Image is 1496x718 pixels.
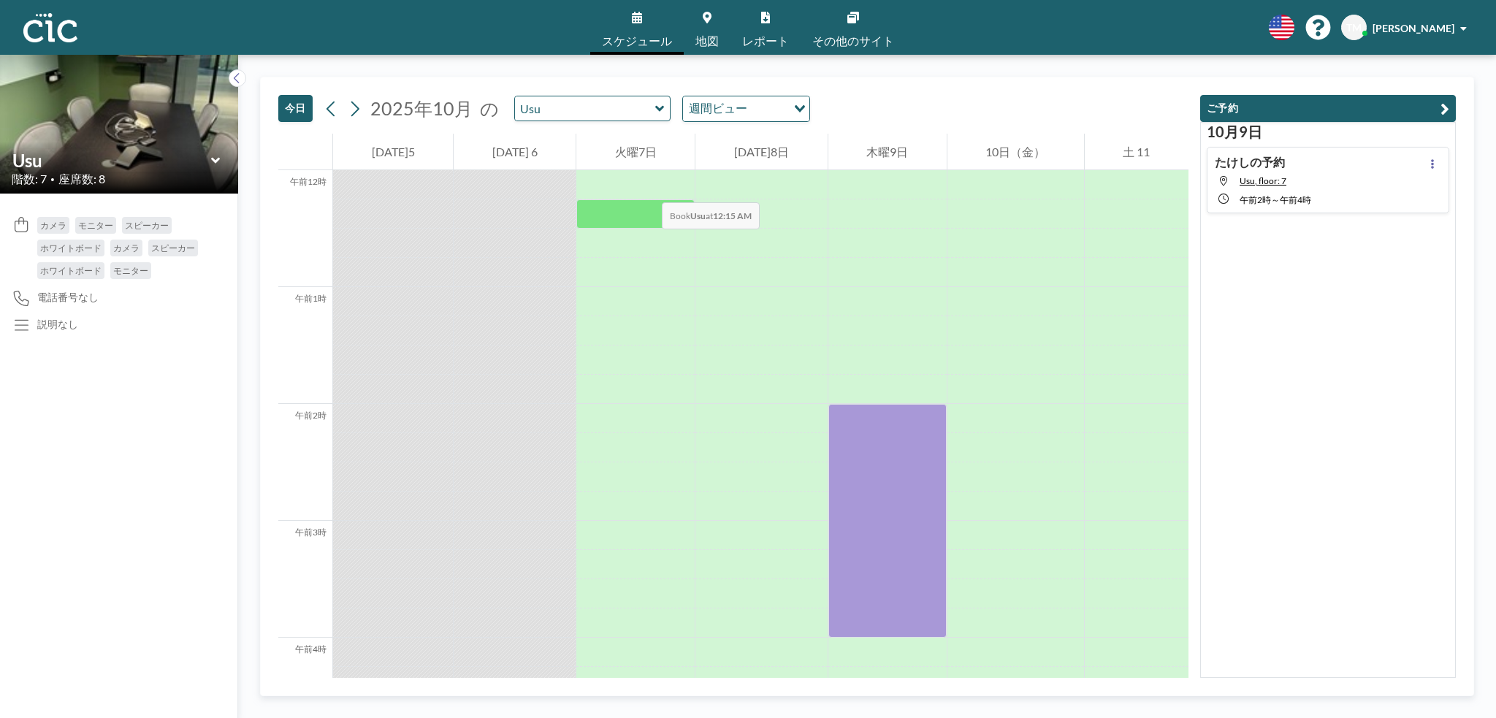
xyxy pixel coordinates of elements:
b: Usu [690,210,706,221]
font: 午前4時 [1280,194,1311,205]
font: モニター [113,265,148,276]
font: 火曜7日 [615,145,657,159]
font: 電話番号なし [37,291,99,303]
button: 今日 [278,95,313,122]
font: スピーカー [151,242,195,253]
font: ホワイトボード [40,242,102,253]
font: 午前12時 [290,176,327,187]
font: 10日（金） [985,145,1045,159]
font: スピーカー [125,220,169,231]
font: [DATE] 6 [492,145,538,159]
font: たけしの予約 [1215,155,1285,169]
font: 今日 [285,102,306,114]
input: オプションを検索 [752,99,785,118]
font: 10月9日 [1207,123,1262,140]
font: カメラ [113,242,140,253]
div: オプションを検索 [683,96,809,121]
font: 2025年10月 [370,97,473,119]
font: 階数: 7 [12,172,47,186]
span: Book at [662,202,760,229]
font: 午前1時 [295,293,327,304]
font: 週間ビュー [689,101,747,115]
input: 有珠 [515,96,655,121]
font: 木曜9日 [866,145,908,159]
font: 午前4時 [295,643,327,654]
font: 午前3時 [295,527,327,538]
font: の [480,97,499,119]
font: カメラ [40,220,66,231]
font: その他のサイト [812,34,894,47]
font: 午前2時 [1240,194,1271,205]
font: モニター [78,220,113,231]
font: レポート [742,34,789,47]
button: ご予約 [1200,95,1456,122]
font: TM [1346,21,1362,34]
b: 12:15 AM [713,210,752,221]
font: [PERSON_NAME] [1373,22,1454,34]
font: ご予約 [1207,102,1238,114]
font: [DATE]8日 [734,145,789,159]
font: 午前2時 [295,410,327,421]
font: 座席数: 8 [58,172,105,186]
font: 地図 [695,34,719,47]
span: Usu, floor: 7 [1240,175,1286,186]
font: [DATE]5 [372,145,415,159]
font: ～ [1271,194,1280,205]
font: 土 11 [1123,145,1150,159]
font: ホワイトボード [40,265,102,276]
font: 説明なし [37,318,78,330]
font: スケジュール [602,34,672,47]
font: • [50,175,55,183]
img: 組織ロゴ [23,13,77,42]
input: 有珠 [12,150,211,171]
